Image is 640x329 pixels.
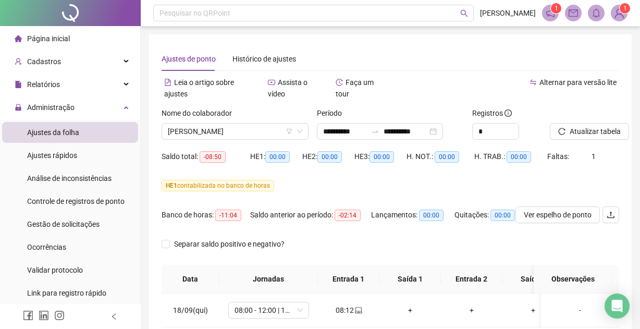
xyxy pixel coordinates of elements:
div: + [449,304,494,316]
button: Ver espelho de ponto [515,206,600,223]
th: Data [162,265,219,294]
span: Assista o vídeo [268,78,307,98]
span: 00:00 [419,210,444,221]
span: notification [546,8,555,18]
span: 00:00 [490,210,515,221]
div: - [549,304,611,316]
div: + [511,304,556,316]
th: Entrada 2 [441,265,502,294]
th: Saída 2 [502,265,564,294]
span: info-circle [504,109,512,117]
div: Saldo anterior ao período: [250,209,371,221]
span: Faltas: [547,152,571,161]
span: mail [569,8,578,18]
span: 1 [592,152,596,161]
span: Administração [27,103,75,112]
div: HE 2: [302,151,354,163]
span: -08:50 [200,151,226,163]
span: -11:04 [215,210,241,221]
span: contabilizada no banco de horas [162,180,274,191]
span: search [460,9,468,17]
span: 1 [555,5,558,12]
span: Atualizar tabela [570,126,621,137]
span: facebook [23,310,33,321]
span: Separar saldo positivo e negativo? [170,238,289,250]
th: Entrada 1 [318,265,379,294]
span: user-add [15,58,22,65]
div: Open Intercom Messenger [605,294,630,319]
span: left [110,313,118,320]
sup: 1 [551,3,561,14]
span: Gestão de solicitações [27,220,100,228]
span: file-text [164,79,171,86]
div: Quitações: [454,209,527,221]
div: HE 3: [354,151,407,163]
th: Saída 1 [379,265,441,294]
span: Relatórios [27,80,60,89]
span: swap-right [371,127,379,136]
span: 00:00 [370,151,394,163]
span: HE 1 [166,182,177,189]
span: reload [558,128,565,135]
span: 00:00 [435,151,459,163]
span: filter [286,128,292,135]
span: Registros [472,107,512,119]
label: Período [317,107,349,119]
span: home [15,35,22,42]
span: swap [530,79,537,86]
span: Ajustes rápidos [27,151,77,160]
div: Lançamentos: [371,209,454,221]
div: H. NOT.: [407,151,474,163]
span: upload [607,211,615,219]
span: Ocorrências [27,243,66,251]
label: Nome do colaborador [162,107,239,119]
span: history [336,79,343,86]
span: Histórico de ajustes [232,55,296,63]
span: laptop [354,307,362,314]
div: HE 1: [250,151,302,163]
span: to [371,127,379,136]
div: 08:12 [326,304,371,316]
span: Observações [542,273,604,285]
span: Alternar para versão lite [539,78,617,87]
span: Análise de inconsistências [27,174,112,182]
span: Ajustes de ponto [162,55,216,63]
div: Banco de horas: [162,209,250,221]
span: 1 [623,5,627,12]
img: 94659 [611,5,627,21]
span: down [297,128,303,135]
sup: Atualize o seu contato no menu Meus Dados [620,3,630,14]
span: 00:00 [317,151,342,163]
div: + [388,304,433,316]
span: ROSANE RODRIGUES SILVA [168,124,302,139]
span: [PERSON_NAME] [480,7,536,19]
span: Cadastros [27,57,61,66]
div: Saldo total: [162,151,250,163]
th: Observações [534,265,612,294]
span: youtube [268,79,275,86]
span: linkedin [39,310,49,321]
span: Faça um tour [336,78,374,98]
span: 00:00 [507,151,531,163]
span: bell [592,8,601,18]
span: Ver espelho de ponto [524,209,592,221]
span: instagram [54,310,65,321]
span: Leia o artigo sobre ajustes [164,78,234,98]
span: -02:14 [335,210,361,221]
span: Controle de registros de ponto [27,197,125,205]
span: lock [15,104,22,111]
span: Validar protocolo [27,266,83,274]
div: H. TRAB.: [474,151,547,163]
button: Atualizar tabela [550,123,629,140]
span: file [15,81,22,88]
th: Jornadas [219,265,318,294]
span: Link para registro rápido [27,289,106,297]
span: Página inicial [27,34,70,43]
span: 00:00 [265,151,290,163]
span: 18/09(qui) [173,306,208,314]
span: 08:00 - 12:00 | 13:00 - 17:50 [235,302,303,318]
span: Ajustes da folha [27,128,79,137]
